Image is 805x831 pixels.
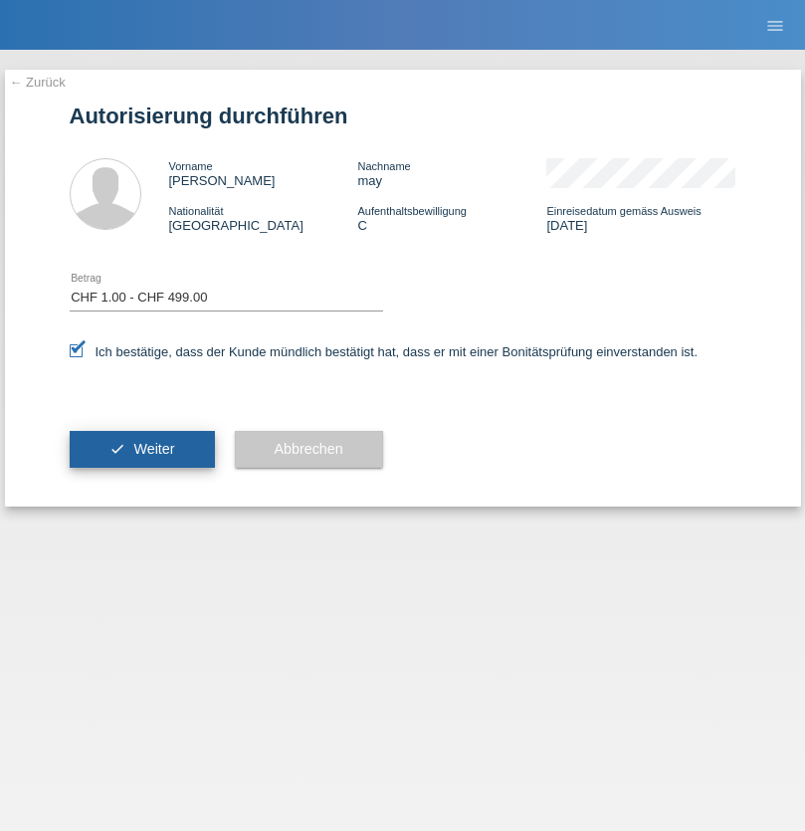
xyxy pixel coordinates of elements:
[169,160,213,172] span: Vorname
[275,441,343,457] span: Abbrechen
[169,205,224,217] span: Nationalität
[10,75,66,90] a: ← Zurück
[546,203,735,233] div: [DATE]
[133,441,174,457] span: Weiter
[70,344,699,359] label: Ich bestätige, dass der Kunde mündlich bestätigt hat, dass er mit einer Bonitätsprüfung einversta...
[357,203,546,233] div: C
[70,104,736,128] h1: Autorisierung durchführen
[109,441,125,457] i: check
[765,16,785,36] i: menu
[755,19,795,31] a: menu
[546,205,701,217] span: Einreisedatum gemäss Ausweis
[235,431,383,469] button: Abbrechen
[357,158,546,188] div: may
[357,160,410,172] span: Nachname
[169,158,358,188] div: [PERSON_NAME]
[357,205,466,217] span: Aufenthaltsbewilligung
[169,203,358,233] div: [GEOGRAPHIC_DATA]
[70,431,215,469] button: check Weiter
